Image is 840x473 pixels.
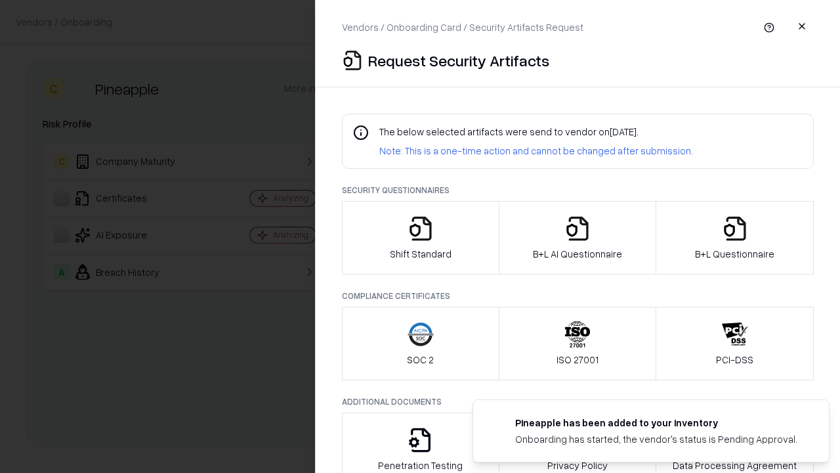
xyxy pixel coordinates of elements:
p: Security Questionnaires [342,185,814,196]
button: ISO 27001 [499,307,657,380]
p: ISO 27001 [556,353,598,367]
p: Data Processing Agreement [673,459,797,472]
p: The below selected artifacts were send to vendor on [DATE] . [379,125,693,139]
p: Note: This is a one-time action and cannot be changed after submission. [379,144,693,158]
p: Privacy Policy [547,459,608,472]
img: pineappleenergy.com [489,416,505,432]
p: SOC 2 [407,353,434,367]
div: Pineapple has been added to your inventory [515,416,797,430]
p: PCI-DSS [716,353,753,367]
p: Request Security Artifacts [368,50,549,71]
button: B+L AI Questionnaire [499,201,657,275]
button: Shift Standard [342,201,499,275]
p: Vendors / Onboarding Card / Security Artifacts Request [342,20,583,34]
div: Onboarding has started, the vendor's status is Pending Approval. [515,432,797,446]
p: Additional Documents [342,396,814,407]
button: SOC 2 [342,307,499,380]
p: B+L Questionnaire [695,247,774,261]
p: B+L AI Questionnaire [533,247,622,261]
button: B+L Questionnaire [656,201,814,275]
p: Compliance Certificates [342,290,814,302]
p: Shift Standard [390,247,451,261]
p: Penetration Testing [378,459,463,472]
button: PCI-DSS [656,307,814,380]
